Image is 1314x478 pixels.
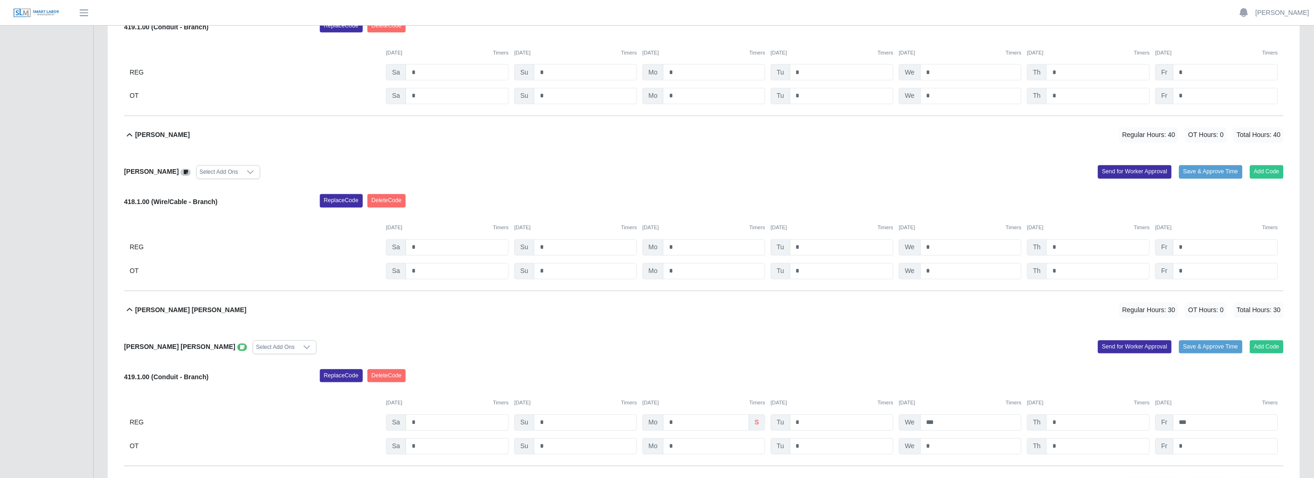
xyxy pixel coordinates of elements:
div: OT [130,88,380,104]
div: [DATE] [643,399,765,407]
span: Th [1027,64,1047,81]
button: Timers [878,224,893,232]
button: Timers [878,399,893,407]
button: Timers [1262,49,1278,57]
div: [DATE] [899,49,1022,57]
span: Th [1027,263,1047,280]
b: 418.1.00 (Wire/Cable - Branch) [124,198,218,206]
button: Send for Worker Approval [1098,165,1172,178]
span: Fr [1155,438,1174,455]
div: [DATE] [514,399,637,407]
div: [DATE] [1155,224,1278,232]
button: Timers [493,224,509,232]
button: Timers [1006,399,1022,407]
b: 419.1.00 (Conduit - Branch) [124,374,208,381]
span: Sa [386,64,406,81]
span: Sa [386,263,406,280]
button: Save & Approve Time [1179,165,1243,178]
span: We [899,88,921,104]
div: [DATE] [771,224,893,232]
span: Th [1027,239,1047,256]
div: OT [130,263,380,280]
b: [PERSON_NAME] [PERSON_NAME] [135,306,247,315]
span: Su [514,64,534,81]
span: Su [514,415,534,431]
div: [DATE] [643,49,765,57]
div: Select Add Ons [197,166,241,179]
span: Fr [1155,88,1174,104]
button: Timers [749,49,765,57]
button: Timers [493,399,509,407]
div: [DATE] [514,224,637,232]
span: OT Hours: 0 [1186,303,1227,318]
a: View/Edit Notes [180,168,191,176]
span: Tu [771,438,790,455]
div: [DATE] [899,399,1022,407]
button: Timers [621,399,637,407]
span: We [899,239,921,256]
a: View/Edit Notes [237,343,248,351]
div: [DATE] [1027,399,1150,407]
span: Mo [643,64,664,81]
button: ReplaceCode [320,369,363,382]
span: Mo [643,415,664,431]
div: [DATE] [771,49,893,57]
button: Save & Approve Time [1179,341,1243,354]
span: Tu [771,64,790,81]
button: Timers [621,49,637,57]
div: [DATE] [1027,49,1150,57]
div: [DATE] [386,224,509,232]
span: Th [1027,415,1047,431]
span: Sa [386,415,406,431]
div: [DATE] [1027,224,1150,232]
button: [PERSON_NAME] Regular Hours: 40 OT Hours: 0 Total Hours: 40 [124,116,1284,154]
button: ReplaceCode [320,19,363,32]
div: REG [130,415,380,431]
b: [PERSON_NAME] [PERSON_NAME] [124,343,235,351]
div: REG [130,239,380,256]
span: Regular Hours: 40 [1120,128,1178,143]
span: Total Hours: 30 [1234,303,1284,318]
span: Su [514,88,534,104]
img: SLM Logo [13,8,60,18]
span: Fr [1155,263,1174,280]
button: Timers [1006,224,1022,232]
span: We [899,438,921,455]
span: Fr [1155,415,1174,431]
button: Add Code [1250,341,1284,354]
span: Tu [771,415,790,431]
span: Su [514,438,534,455]
span: Tu [771,263,790,280]
div: OT [130,438,380,455]
div: REG [130,64,380,81]
button: DeleteCode [367,194,406,207]
button: Timers [878,49,893,57]
span: Regular Hours: 30 [1120,303,1178,318]
div: Select Add Ons [253,341,297,354]
div: [DATE] [386,49,509,57]
div: [DATE] [899,224,1022,232]
button: Timers [1134,49,1150,57]
div: [DATE] [771,399,893,407]
button: Timers [1134,399,1150,407]
button: Timers [621,224,637,232]
span: Tu [771,239,790,256]
button: Timers [493,49,509,57]
button: DeleteCode [367,19,406,32]
span: Su [514,263,534,280]
button: Timers [1262,224,1278,232]
span: Mo [643,239,664,256]
b: [PERSON_NAME] [135,130,190,140]
b: [PERSON_NAME] [124,168,179,176]
span: Sa [386,438,406,455]
button: ReplaceCode [320,194,363,207]
span: Su [514,239,534,256]
span: We [899,263,921,280]
button: Timers [1134,224,1150,232]
span: Sa [386,88,406,104]
span: Tu [771,88,790,104]
button: DeleteCode [367,369,406,382]
button: Add Code [1250,165,1284,178]
span: Sa [386,239,406,256]
span: We [899,64,921,81]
